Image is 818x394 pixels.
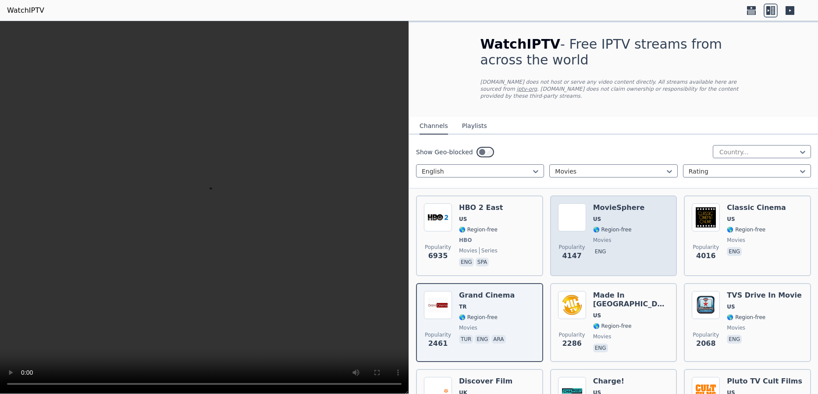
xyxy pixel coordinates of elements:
span: Popularity [693,331,719,338]
img: MovieSphere [558,203,586,231]
p: eng [727,335,742,344]
h6: Made In [GEOGRAPHIC_DATA] [593,291,669,309]
h6: TVS Drive In Movie [727,291,802,300]
span: movies [593,333,612,340]
h6: Charge! [593,377,632,386]
p: eng [593,344,608,352]
button: Playlists [462,118,487,135]
span: 🌎 Region-free [459,226,498,233]
span: 6935 [428,251,448,261]
span: 🌎 Region-free [727,314,765,321]
h6: MovieSphere [593,203,645,212]
span: US [727,303,735,310]
h6: Grand Cinema [459,291,515,300]
span: Popularity [559,244,585,251]
span: Popularity [425,244,451,251]
img: Classic Cinema [692,203,720,231]
span: movies [593,237,612,244]
p: eng [593,247,608,256]
a: iptv-org [517,86,537,92]
span: US [727,216,735,223]
p: eng [727,247,742,256]
span: TR [459,303,466,310]
span: Popularity [559,331,585,338]
span: US [593,312,601,319]
a: WatchIPTV [7,5,44,16]
span: WatchIPTV [480,36,561,52]
span: Popularity [693,244,719,251]
span: 2068 [696,338,716,349]
h6: Classic Cinema [727,203,786,212]
h6: HBO 2 East [459,203,503,212]
span: HBO [459,237,472,244]
span: 4016 [696,251,716,261]
h6: Discover Film [459,377,512,386]
span: 2461 [428,338,448,349]
img: HBO 2 East [424,203,452,231]
span: 2286 [562,338,582,349]
p: spa [476,258,489,266]
img: TVS Drive In Movie [692,291,720,319]
p: ara [491,335,505,344]
span: 4147 [562,251,582,261]
p: [DOMAIN_NAME] does not host or serve any video content directly. All streams available here are s... [480,78,747,99]
img: Grand Cinema [424,291,452,319]
h6: Pluto TV Cult Films [727,377,802,386]
button: Channels [420,118,448,135]
span: movies [459,324,477,331]
span: US [459,216,467,223]
span: 🌎 Region-free [459,314,498,321]
h1: - Free IPTV streams from across the world [480,36,747,68]
span: movies [459,247,477,254]
img: Made In Hollywood [558,291,586,319]
p: eng [459,258,474,266]
span: Popularity [425,331,451,338]
span: 🌎 Region-free [727,226,765,233]
span: US [593,216,601,223]
label: Show Geo-blocked [416,148,473,156]
p: eng [475,335,490,344]
span: 🌎 Region-free [593,226,632,233]
p: tur [459,335,473,344]
span: 🌎 Region-free [593,323,632,330]
span: movies [727,237,745,244]
span: movies [727,324,745,331]
span: series [479,247,498,254]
